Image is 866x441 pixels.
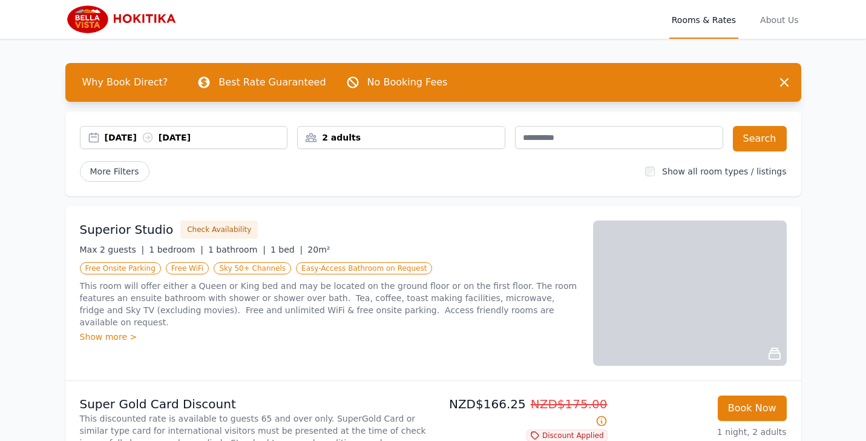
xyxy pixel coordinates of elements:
p: This room will offer either a Queen or King bed and may be located on the ground floor or on the ... [80,280,579,328]
p: Super Gold Card Discount [80,396,428,413]
span: Free WiFi [166,262,209,274]
p: No Booking Fees [367,75,448,90]
button: Search [733,126,787,151]
span: Easy-Access Bathroom on Request [296,262,432,274]
label: Show all room types / listings [662,167,786,176]
button: Book Now [718,396,787,421]
span: Why Book Direct? [73,70,178,94]
p: Best Rate Guaranteed [218,75,326,90]
span: NZD$175.00 [531,397,608,411]
img: Bella Vista Hokitika [65,5,182,34]
div: [DATE] [DATE] [105,131,287,144]
button: Check Availability [180,220,258,239]
div: 2 adults [298,131,505,144]
span: Free Onsite Parking [80,262,161,274]
h3: Superior Studio [80,221,174,238]
span: Max 2 guests | [80,245,145,254]
span: 1 bathroom | [208,245,266,254]
p: NZD$166.25 [438,396,608,429]
span: 20m² [307,245,330,254]
span: Sky 50+ Channels [214,262,291,274]
p: 1 night, 2 adults [617,426,787,438]
span: 1 bedroom | [149,245,203,254]
div: Show more > [80,331,579,343]
span: 1 bed | [271,245,303,254]
span: More Filters [80,161,149,182]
